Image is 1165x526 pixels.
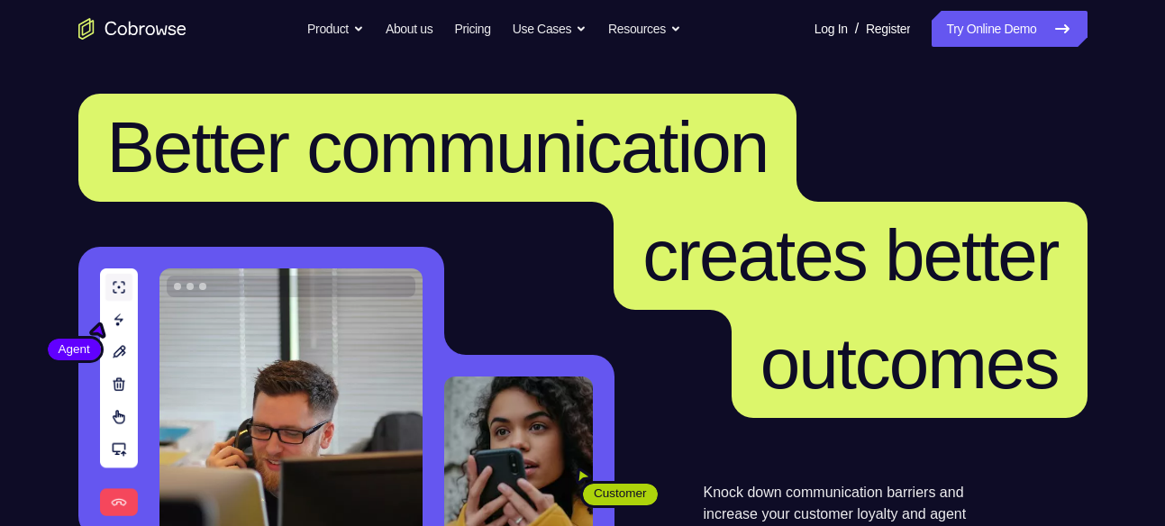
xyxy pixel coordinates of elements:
[932,11,1087,47] a: Try Online Demo
[386,11,432,47] a: About us
[642,215,1058,295] span: creates better
[815,11,848,47] a: Log In
[454,11,490,47] a: Pricing
[760,323,1059,404] span: outcomes
[78,18,187,40] a: Go to the home page
[855,18,859,40] span: /
[866,11,910,47] a: Register
[513,11,587,47] button: Use Cases
[608,11,681,47] button: Resources
[307,11,364,47] button: Product
[107,107,769,187] span: Better communication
